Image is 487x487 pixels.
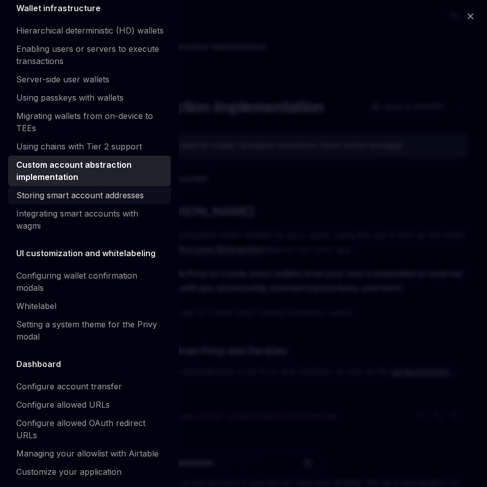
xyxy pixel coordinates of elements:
a: Using chains with Tier 2 support [8,137,171,156]
a: Setting a system theme for the Privy modal [8,315,171,346]
a: Server-side user wallets [8,70,171,88]
a: Managing your allowlist with Airtable [8,444,171,463]
div: Migrating wallets from on-device to TEEs [16,110,165,134]
h5: UI customization and whitelabeling [16,247,156,259]
a: Configuring wallet confirmation modals [8,266,171,297]
a: Storing smart account addresses [8,186,171,204]
div: Custom account abstraction implementation [16,159,165,183]
div: Customize your application [16,466,121,478]
a: Configure account transfer [8,377,171,395]
div: Enabling users or servers to execute transactions [16,43,165,67]
div: Integrating smart accounts with wagmi [16,207,165,232]
div: Setting a system theme for the Privy modal [16,318,165,343]
h5: Dashboard [16,358,61,370]
h5: Wallet infrastructure [16,2,101,14]
div: Using passkeys with wallets [16,92,124,104]
div: Whitelabel [16,300,56,312]
a: Integrating smart accounts with wagmi [8,204,171,235]
a: Using passkeys with wallets [8,88,171,107]
div: Server-side user wallets [16,73,109,85]
a: Whitelabel [8,297,171,315]
div: Configuring wallet confirmation modals [16,269,165,294]
a: Configure allowed URLs [8,395,171,414]
div: Configure allowed URLs [16,399,110,411]
div: Managing your allowlist with Airtable [16,447,159,460]
a: Migrating wallets from on-device to TEEs [8,107,171,137]
div: Hierarchical deterministic (HD) wallets [16,24,164,37]
a: Configure allowed OAuth redirect URLs [8,414,171,444]
div: Configure account transfer [16,380,122,392]
a: Hierarchical deterministic (HD) wallets [8,21,171,40]
div: Storing smart account addresses [16,189,144,201]
div: Using chains with Tier 2 support [16,140,142,153]
a: Custom account abstraction implementation [8,156,171,186]
div: Configure allowed OAuth redirect URLs [16,417,165,441]
a: Enabling users or servers to execute transactions [8,40,171,70]
a: Customize your application [8,463,171,481]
